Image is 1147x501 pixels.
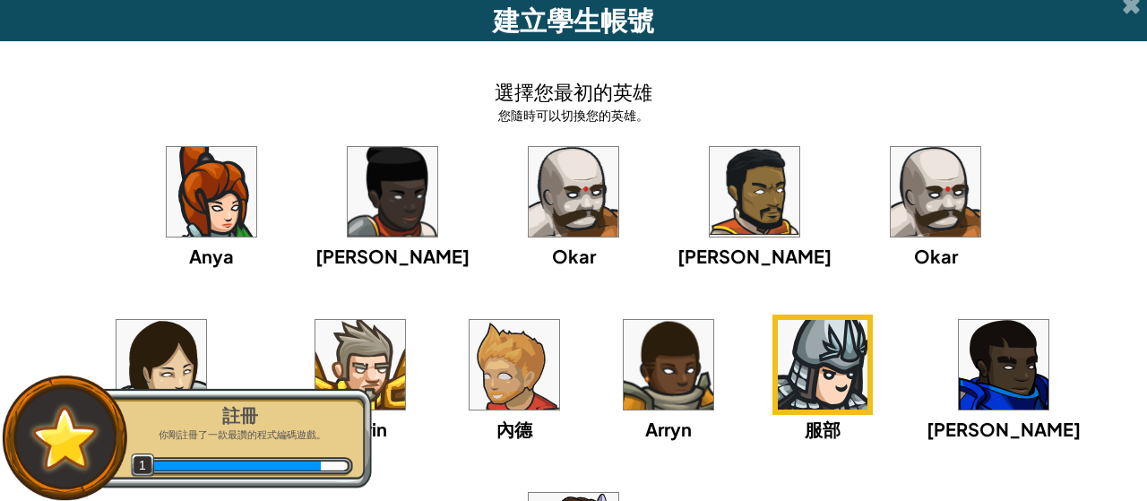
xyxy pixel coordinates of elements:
img: portrait.png [624,320,713,410]
img: portrait.png [348,147,437,237]
span: 服部 [805,418,841,440]
span: Arryn [645,418,692,440]
span: Okar [914,245,958,267]
span: Okar [552,245,596,267]
img: default.png [24,398,106,478]
span: 內德 [496,418,532,440]
h4: 選擇您最初的英雄 [495,77,652,106]
img: portrait.png [710,147,799,237]
img: portrait.png [529,147,618,237]
img: portrait.png [778,320,867,410]
img: portrait.png [116,320,206,410]
span: 建立學生帳號 [493,3,654,37]
img: portrait.png [470,320,559,410]
span: Anya [189,245,234,267]
div: 註冊 [127,403,353,428]
p: 你剛註冊了一款最讚的程式編碼遊戲。 [127,428,353,442]
span: [PERSON_NAME] [677,245,832,267]
span: 1 [131,453,155,478]
span: [PERSON_NAME] [315,245,470,267]
span: [PERSON_NAME] [927,418,1081,440]
img: portrait.png [959,320,1048,410]
img: portrait.png [891,147,980,237]
img: portrait.png [315,320,405,410]
img: portrait.png [167,147,256,237]
div: 您隨時可以切換您的英雄。 [495,106,652,124]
